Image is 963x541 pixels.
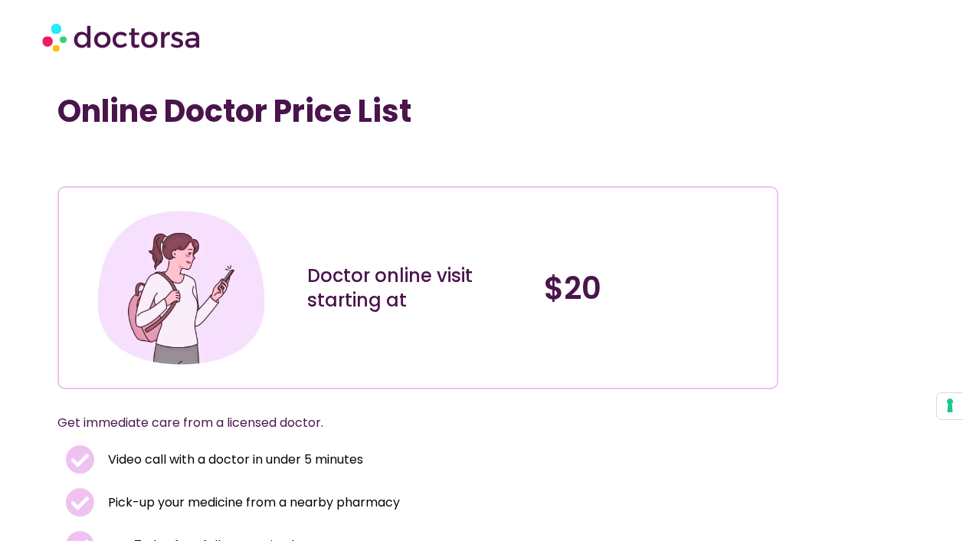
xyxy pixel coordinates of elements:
[93,199,270,376] img: Illustration depicting a young woman in a casual outfit, engaged with her smartphone. She has a p...
[307,264,529,313] div: Doctor online visit starting at
[937,393,963,419] button: Your consent preferences for tracking technologies
[57,412,741,434] p: Get immediate care from a licensed doctor.
[104,449,363,471] span: Video call with a doctor in under 5 minutes
[104,492,400,513] span: Pick-up your medicine from a nearby pharmacy
[544,270,765,307] h4: $20
[57,93,778,130] h1: Online Doctor Price List
[65,152,295,171] iframe: Customer reviews powered by Trustpilot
